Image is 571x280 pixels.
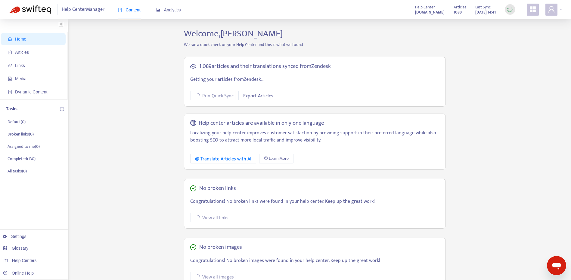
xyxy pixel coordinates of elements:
[202,214,228,222] span: View all links
[190,154,256,163] button: Translate Articles with AI
[3,271,34,275] a: Online Help
[62,4,104,15] span: Help Center Manager
[506,6,514,13] img: sync_loading.0b5143dde30e3a21642e.gif
[8,50,12,54] span: account-book
[243,92,273,100] span: Export Articles
[547,256,566,275] iframe: Button to launch messaging window
[259,154,293,163] a: Learn More
[3,234,26,239] a: Settings
[8,119,26,125] p: Default ( 0 )
[415,4,435,11] span: Help Center
[179,41,450,48] p: We ran a quick check on your Help Center and this is what we found
[195,215,200,221] span: loading
[199,185,236,192] h5: No broken links
[190,213,233,222] button: View all links
[199,120,324,127] h5: Help center articles are available in only one language
[190,120,196,127] span: global
[8,37,12,41] span: home
[15,63,25,68] span: Links
[454,4,466,11] span: Articles
[199,63,331,70] h5: 1,089 articles and their translations synced from Zendesk
[118,8,141,12] span: Content
[8,63,12,68] span: link
[190,198,439,205] p: Congratulations! No broken links were found in your help center. Keep up the great work!
[190,185,196,191] span: check-circle
[8,77,12,81] span: file-image
[529,6,536,13] span: appstore
[269,155,289,162] span: Learn More
[6,105,17,113] p: Tasks
[190,91,235,100] button: Run Quick Sync
[548,6,555,13] span: user
[190,63,196,69] span: cloud-sync
[3,246,28,251] a: Glossary
[9,5,51,14] img: Swifteq
[8,156,36,162] p: Completed ( 130 )
[15,90,47,94] span: Dynamic Content
[195,274,200,279] span: loading
[475,4,491,11] span: Last Sync
[190,76,439,83] p: Getting your articles from Zendesk ...
[202,92,234,100] span: Run Quick Sync
[15,50,29,55] span: Articles
[190,244,196,250] span: check-circle
[8,168,27,174] p: All tasks ( 0 )
[60,107,64,111] span: plus-circle
[12,258,37,263] span: Help Centers
[195,155,251,163] div: Translate Articles with AI
[8,131,34,137] p: Broken links ( 0 )
[8,90,12,94] span: container
[415,9,445,16] a: [DOMAIN_NAME]
[238,91,278,100] button: Export Articles
[156,8,160,12] span: area-chart
[15,76,26,81] span: Media
[190,257,439,264] p: Congratulations! No broken images were found in your help center. Keep up the great work!
[8,143,40,150] p: Assigned to me ( 0 )
[118,8,122,12] span: book
[199,244,242,251] h5: No broken images
[475,9,496,16] strong: [DATE] 14:41
[156,8,181,12] span: Analytics
[190,129,439,144] p: Localizing your help center improves customer satisfaction by providing support in their preferre...
[184,26,283,41] span: Welcome, [PERSON_NAME]
[15,37,26,41] span: Home
[195,93,200,99] span: loading
[454,9,462,16] strong: 1089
